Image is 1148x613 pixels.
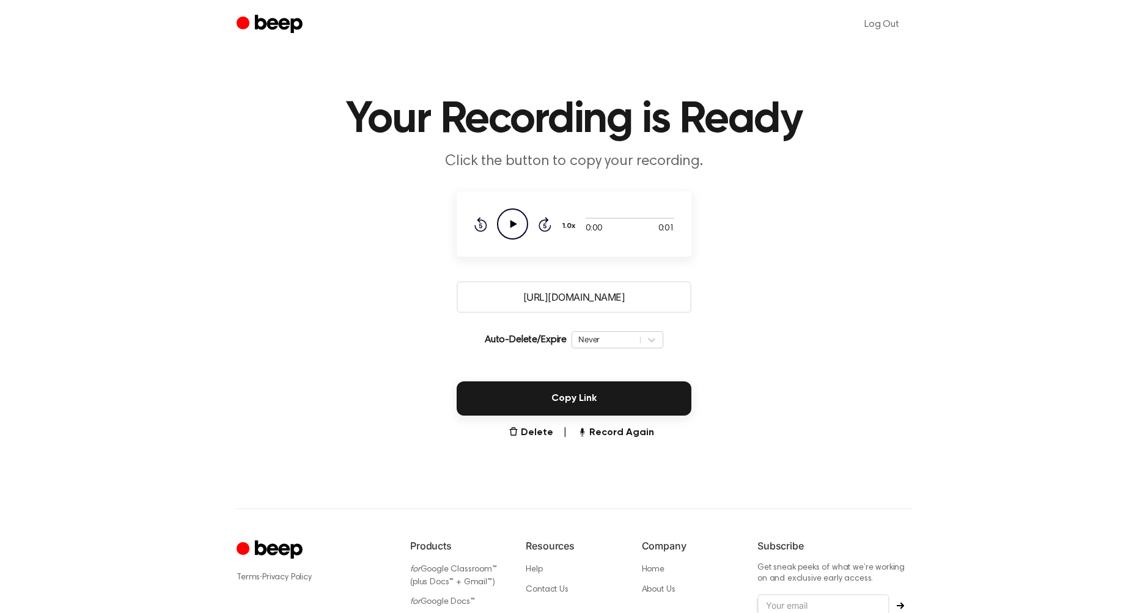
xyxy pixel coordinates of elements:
a: Cruip [237,538,306,562]
p: Click the button to copy your recording. [339,152,809,172]
h1: Your Recording is Ready [261,98,887,142]
button: Copy Link [457,381,691,416]
p: Get sneak peeks of what we’re working on and exclusive early access. [757,563,911,584]
h6: Subscribe [757,538,911,553]
button: Subscribe [889,602,911,609]
a: Home [642,565,664,574]
span: 0:01 [658,222,674,235]
i: for [410,598,421,606]
a: Contact Us [526,585,568,594]
button: 1.0x [561,216,580,237]
p: Auto-Delete/Expire [485,332,567,347]
span: 0:00 [586,222,602,235]
a: Log Out [852,10,911,39]
a: Terms [237,573,260,582]
a: About Us [642,585,675,594]
button: Delete [509,425,553,440]
i: for [410,565,421,574]
div: · [237,571,391,584]
a: forGoogle Docs™ [410,598,475,606]
a: Help [526,565,542,574]
a: Beep [237,13,306,37]
h6: Products [410,538,506,553]
button: Record Again [577,425,654,440]
span: | [563,425,567,440]
a: Privacy Policy [262,573,312,582]
div: Never [578,334,634,345]
h6: Resources [526,538,622,553]
h6: Company [642,538,738,553]
a: forGoogle Classroom™ (plus Docs™ + Gmail™) [410,565,497,587]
